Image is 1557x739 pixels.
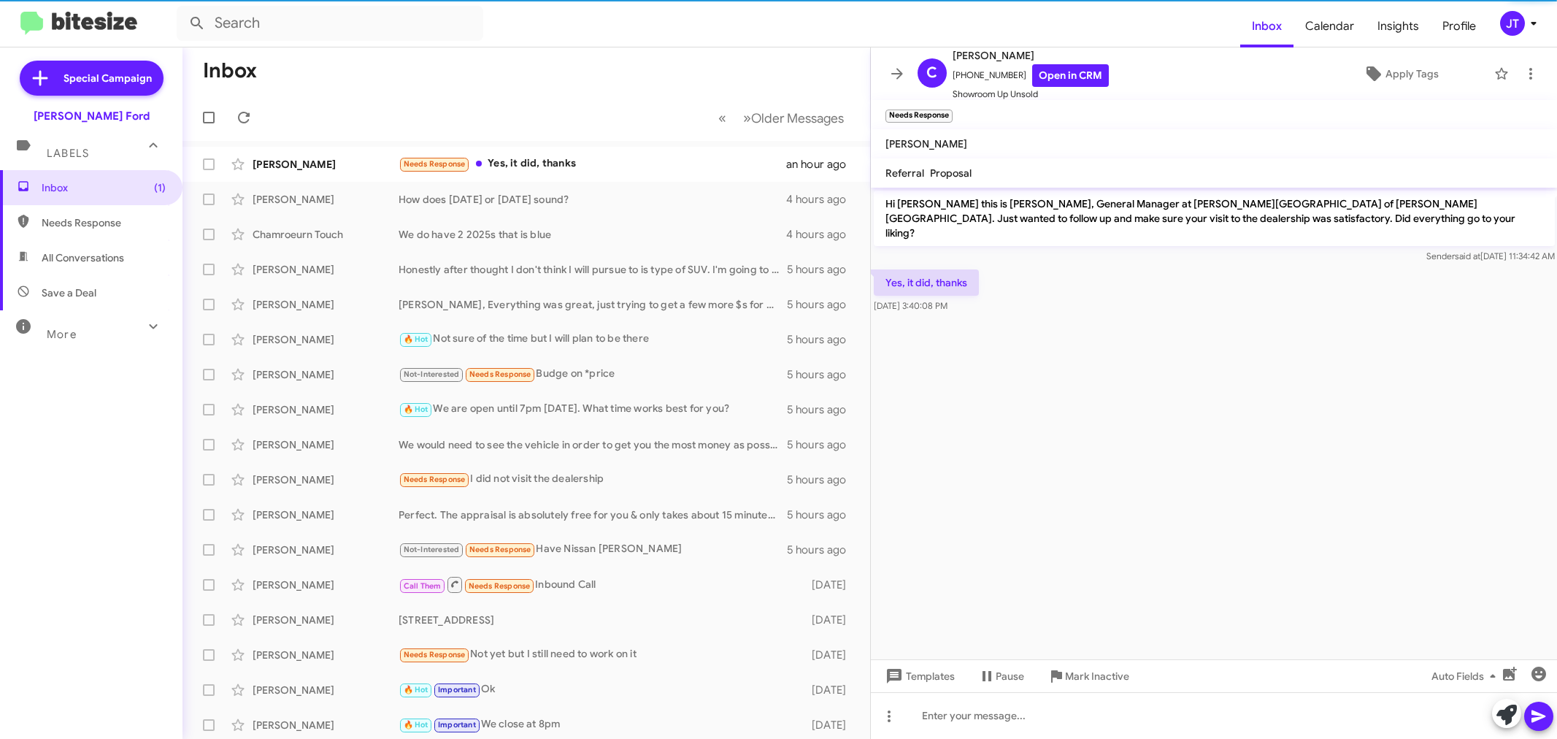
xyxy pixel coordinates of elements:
a: Inbox [1240,5,1293,47]
span: Auto Fields [1431,663,1502,689]
div: an hour ago [786,157,858,172]
div: I did not visit the dealership [399,471,787,488]
div: Chamroeurn Touch [253,227,399,242]
div: [PERSON_NAME] [253,437,399,452]
a: Profile [1431,5,1488,47]
span: Call Them [404,581,442,591]
div: Have Nissan [PERSON_NAME] [399,541,787,558]
span: Not-Interested [404,369,460,379]
span: C [926,61,937,85]
button: Apply Tags [1314,61,1487,87]
span: said at [1454,250,1480,261]
div: 5 hours ago [787,367,858,382]
div: [DATE] [801,613,858,627]
span: More [47,328,77,341]
button: JT [1488,11,1541,36]
span: Sender [DATE] 11:34:42 AM [1426,250,1554,261]
div: We would need to see the vehicle in order to get you the most money as possible. Can you bring it... [399,437,787,452]
span: 🔥 Hot [404,720,428,730]
div: Honestly after thought I don't think I will pursue to is type of SUV. I'm going to look for somet... [399,262,787,277]
div: 5 hours ago [787,472,858,487]
div: [STREET_ADDRESS] [399,613,801,627]
div: [PERSON_NAME] [253,332,399,347]
div: Inbound Call [399,575,801,594]
span: [PERSON_NAME] [885,137,967,150]
div: [PERSON_NAME] [253,508,399,522]
span: Labels [47,147,89,160]
span: Important [438,685,476,694]
div: [PERSON_NAME] Ford [34,109,150,123]
div: 5 hours ago [787,402,858,417]
div: [PERSON_NAME] [253,543,399,557]
span: 🔥 Hot [404,685,428,694]
span: Needs Response [469,369,531,379]
span: Important [438,720,476,730]
span: [DATE] 3:40:08 PM [874,300,947,311]
div: Not sure of the time but I will plan to be there [399,331,787,348]
a: Insights [1366,5,1431,47]
div: Yes, it did, thanks [399,156,786,172]
a: Calendar [1293,5,1366,47]
span: Apply Tags [1385,61,1439,87]
span: « [718,109,726,127]
span: [PERSON_NAME] [953,47,1109,64]
div: [PERSON_NAME] [253,157,399,172]
span: Older Messages [751,110,844,126]
span: Referral [885,166,924,180]
div: 5 hours ago [787,508,858,522]
span: 🔥 Hot [404,334,428,344]
span: 🔥 Hot [404,405,428,414]
div: [PERSON_NAME] [253,718,399,732]
small: Needs Response [885,110,953,123]
div: JT [1500,11,1525,36]
span: Needs Response [404,159,466,169]
div: 5 hours ago [787,543,858,557]
a: Open in CRM [1032,64,1109,87]
span: Mark Inactive [1065,663,1129,689]
div: [DATE] [801,648,858,662]
span: (1) [154,180,166,195]
a: Special Campaign [20,61,164,96]
div: [PERSON_NAME] [253,648,399,662]
div: [PERSON_NAME] [253,367,399,382]
div: How does [DATE] or [DATE] sound? [399,192,786,207]
span: Special Campaign [64,71,152,85]
div: 5 hours ago [787,262,858,277]
span: Needs Response [42,215,166,230]
input: Search [177,6,483,41]
span: Needs Response [469,545,531,554]
div: We do have 2 2025s that is blue [399,227,786,242]
span: Templates [883,663,955,689]
button: Previous [710,103,735,133]
div: [PERSON_NAME] [253,192,399,207]
button: Pause [966,663,1036,689]
span: Needs Response [469,581,531,591]
span: All Conversations [42,250,124,265]
p: Yes, it did, thanks [874,269,979,296]
div: [PERSON_NAME] [253,683,399,697]
div: [PERSON_NAME], Everything was great, just trying to get a few more $s for my Atlas... thanks [399,297,787,312]
div: [PERSON_NAME] [253,613,399,627]
p: Hi [PERSON_NAME] this is [PERSON_NAME], General Manager at [PERSON_NAME][GEOGRAPHIC_DATA] of [PER... [874,191,1555,246]
div: 4 hours ago [786,192,858,207]
div: [PERSON_NAME] [253,297,399,312]
span: [PHONE_NUMBER] [953,64,1109,87]
span: Needs Response [404,475,466,484]
button: Templates [871,663,966,689]
div: [PERSON_NAME] [253,578,399,592]
div: [PERSON_NAME] [253,402,399,417]
div: Perfect. The appraisal is absolutely free for you & only takes about 15 minutes. Do you have time... [399,508,787,522]
span: » [743,109,751,127]
div: [DATE] [801,578,858,592]
nav: Page navigation example [710,103,853,133]
div: [PERSON_NAME] [253,472,399,487]
div: [DATE] [801,718,858,732]
span: Showroom Up Unsold [953,87,1109,102]
div: [PERSON_NAME] [253,262,399,277]
div: We are open until 7pm [DATE]. What time works best for you? [399,401,787,418]
div: Not yet but I still need to work on it [399,646,801,663]
div: We close at 8pm [399,716,801,733]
